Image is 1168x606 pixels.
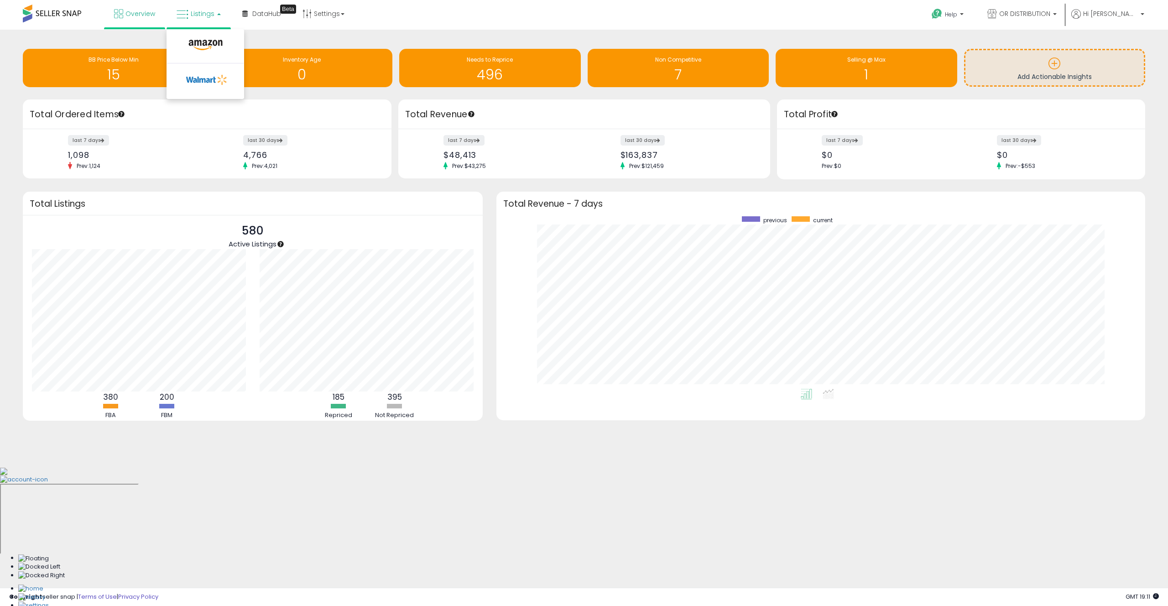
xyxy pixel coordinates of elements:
[443,150,577,160] div: $48,413
[18,554,49,563] img: Floating
[229,222,276,240] p: 580
[18,593,45,602] img: History
[822,162,841,170] span: Prev: $0
[1017,72,1092,81] span: Add Actionable Insights
[247,162,282,170] span: Prev: 4,021
[387,392,402,402] b: 395
[999,9,1050,18] span: OR DISTRIBUTION
[68,135,109,146] label: last 7 days
[216,67,388,82] h1: 0
[997,150,1129,160] div: $0
[813,216,833,224] span: current
[243,150,375,160] div: 4,766
[443,135,485,146] label: last 7 days
[620,135,665,146] label: last 30 days
[625,162,668,170] span: Prev: $121,459
[467,110,475,118] div: Tooltip anchor
[140,411,194,420] div: FBM
[588,49,769,87] a: Non Competitive 7
[448,162,490,170] span: Prev: $43,275
[655,56,701,63] span: Non Competitive
[243,135,287,146] label: last 30 days
[83,411,138,420] div: FBA
[211,49,393,87] a: Inventory Age 0
[280,5,296,14] div: Tooltip anchor
[945,10,957,18] span: Help
[924,1,973,30] a: Help
[252,9,281,18] span: DataHub
[467,56,513,63] span: Needs to Reprice
[405,108,763,121] h3: Total Revenue
[160,392,174,402] b: 200
[822,150,954,160] div: $0
[830,110,839,118] div: Tooltip anchor
[311,411,366,420] div: Repriced
[503,200,1139,207] h3: Total Revenue - 7 days
[620,150,754,160] div: $163,837
[333,392,344,402] b: 185
[404,67,576,82] h1: 496
[784,108,1139,121] h3: Total Profit
[931,8,943,20] i: Get Help
[125,9,155,18] span: Overview
[89,56,139,63] span: BB Price Below Min
[776,49,957,87] a: Selling @ Max 1
[965,50,1144,85] a: Add Actionable Insights
[780,67,953,82] h1: 1
[68,150,200,160] div: 1,098
[18,571,65,580] img: Docked Right
[592,67,765,82] h1: 7
[283,56,321,63] span: Inventory Age
[399,49,581,87] a: Needs to Reprice 496
[229,239,276,249] span: Active Listings
[367,411,422,420] div: Not Repriced
[30,200,476,207] h3: Total Listings
[27,67,200,82] h1: 15
[30,108,385,121] h3: Total Ordered Items
[191,9,214,18] span: Listings
[822,135,863,146] label: last 7 days
[276,240,285,248] div: Tooltip anchor
[72,162,105,170] span: Prev: 1,124
[103,392,118,402] b: 380
[117,110,125,118] div: Tooltip anchor
[997,135,1041,146] label: last 30 days
[23,49,204,87] a: BB Price Below Min 15
[847,56,886,63] span: Selling @ Max
[1083,9,1138,18] span: Hi [PERSON_NAME]
[18,585,43,593] img: Home
[1001,162,1040,170] span: Prev: -$553
[1071,9,1144,30] a: Hi [PERSON_NAME]
[763,216,787,224] span: previous
[18,563,60,571] img: Docked Left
